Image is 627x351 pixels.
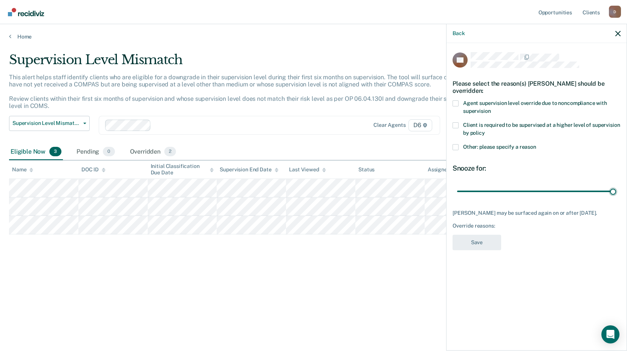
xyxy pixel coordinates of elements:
div: Clear agents [373,122,405,128]
span: 0 [103,147,115,157]
span: Other: please specify a reason [463,144,536,150]
button: Profile dropdown button [609,6,621,18]
div: Pending [75,144,116,160]
span: D6 [408,119,432,131]
div: Status [358,166,375,173]
span: 2 [164,147,176,157]
div: DOC ID [81,166,106,173]
div: Name [12,166,33,173]
div: Override reasons: [453,223,621,229]
div: Please select the reason(s) [PERSON_NAME] should be overridden: [453,74,621,100]
div: Snooze for: [453,164,621,172]
div: D [609,6,621,18]
div: Supervision End Date [220,166,278,173]
span: Client is required to be supervised at a higher level of supervision by policy [463,122,620,136]
div: Supervision Level Mismatch [9,52,479,74]
span: Agent supervision level override due to noncompliance with supervision [463,100,607,114]
div: Last Viewed [289,166,326,173]
div: [PERSON_NAME] may be surfaced again on or after [DATE]. [453,210,621,216]
img: Recidiviz [8,8,44,16]
div: Assigned to [428,166,463,173]
div: Eligible Now [9,144,63,160]
div: Initial Classification Due Date [151,163,214,176]
span: Supervision Level Mismatch [12,120,80,126]
div: Open Intercom Messenger [601,325,619,343]
a: Home [9,33,618,40]
button: Back [453,30,465,37]
div: Overridden [128,144,178,160]
span: 3 [49,147,61,157]
button: Save [453,235,501,250]
p: This alert helps staff identify clients who are eligible for a downgrade in their supervision lev... [9,74,475,110]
